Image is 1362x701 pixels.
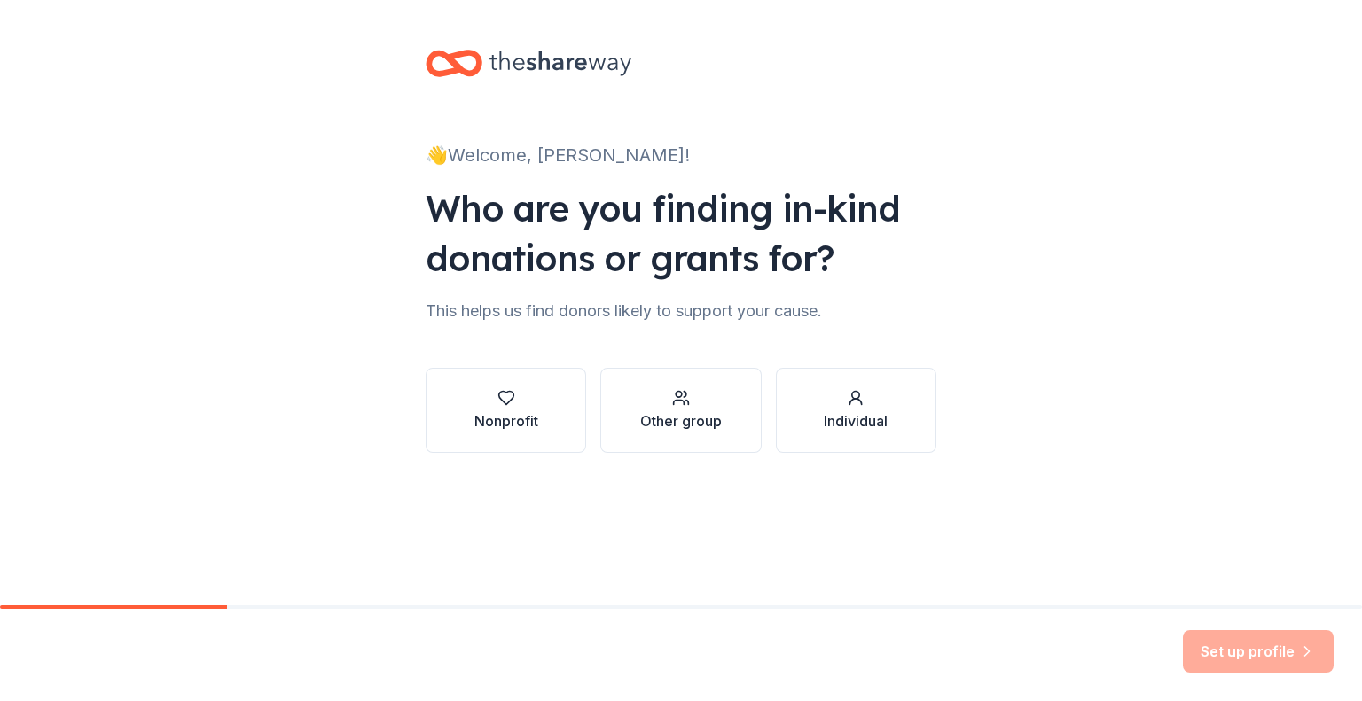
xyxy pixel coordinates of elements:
div: Individual [824,410,888,432]
button: Other group [600,368,761,453]
div: Who are you finding in-kind donations or grants for? [426,183,936,283]
div: Other group [640,410,722,432]
button: Individual [776,368,936,453]
div: This helps us find donors likely to support your cause. [426,297,936,325]
button: Nonprofit [426,368,586,453]
div: 👋 Welcome, [PERSON_NAME]! [426,141,936,169]
div: Nonprofit [474,410,538,432]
